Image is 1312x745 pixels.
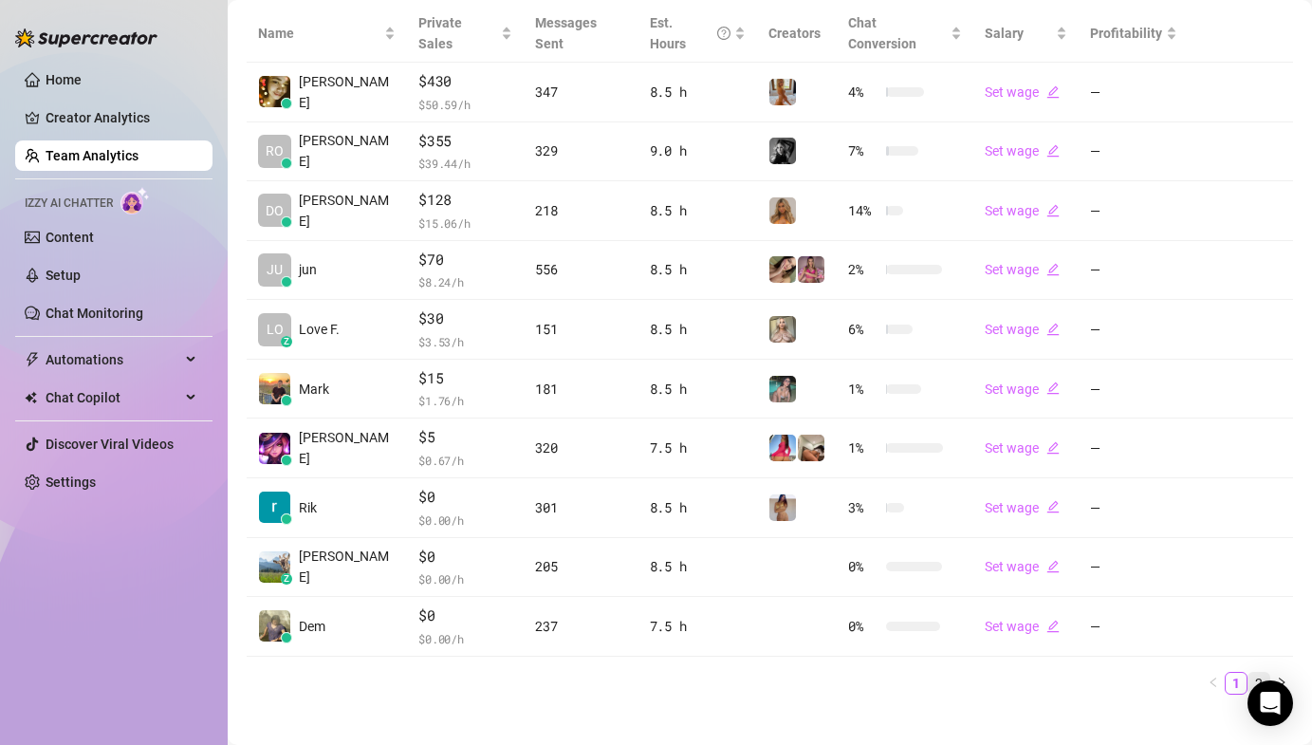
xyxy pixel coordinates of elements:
a: Content [46,230,94,245]
a: Set wageedit [985,143,1060,158]
span: question-circle [717,12,730,54]
span: Private Sales [418,15,462,51]
span: Chat Copilot [46,382,180,413]
span: $355 [418,130,512,153]
span: Mark [299,379,329,400]
div: 320 [535,438,626,458]
img: Tabby (VIP) [798,256,824,283]
span: Izzy AI Chatter [25,195,113,213]
a: Set wageedit [985,262,1060,277]
div: 8.5 h [650,319,747,340]
div: 329 [535,140,626,161]
img: Chloe (VIP) [798,435,824,461]
img: Ellie (VIP) [769,316,796,343]
span: $430 [418,70,512,93]
div: 9.0 h [650,140,747,161]
span: LO [267,319,284,340]
span: $ 0.00 /h [418,569,512,588]
span: JU [267,259,283,280]
div: 8.5 h [650,497,747,518]
span: [PERSON_NAME] [299,427,396,469]
span: 4 % [848,82,878,102]
a: Set wageedit [985,84,1060,100]
li: Previous Page [1202,672,1225,695]
span: Chat Conversion [848,15,916,51]
span: 0 % [848,556,878,577]
span: edit [1046,204,1060,217]
div: 8.5 h [650,82,747,102]
div: 301 [535,497,626,518]
div: 218 [535,200,626,221]
a: 2 [1248,673,1269,694]
span: 7 % [848,140,878,161]
img: Jaz (VIP) [769,197,796,224]
a: Set wageedit [985,500,1060,515]
li: Next Page [1270,672,1293,695]
span: 3 % [848,497,878,518]
td: — [1079,300,1189,360]
span: $30 [418,307,512,330]
img: Mocha (VIP) [769,256,796,283]
span: RO [266,140,284,161]
div: 8.5 h [650,556,747,577]
span: $5 [418,426,512,449]
span: $ 39.44 /h [418,154,512,173]
div: 7.5 h [650,438,747,458]
span: Salary [985,26,1024,41]
img: Dem [259,610,290,642]
span: edit [1046,263,1060,276]
span: $ 50.59 /h [418,95,512,114]
img: Celine (VIP) [769,79,796,105]
img: Chat Copilot [25,391,37,404]
a: Team Analytics [46,148,139,163]
th: Creators [757,5,837,63]
span: jun [299,259,317,280]
td: — [1079,181,1189,241]
span: $0 [418,546,512,568]
div: 8.5 h [650,200,747,221]
td: — [1079,63,1189,122]
div: 347 [535,82,626,102]
div: 237 [535,616,626,637]
a: Home [46,72,82,87]
span: 1 % [848,438,878,458]
div: 7.5 h [650,616,747,637]
img: Rik [259,492,290,523]
span: $128 [418,189,512,212]
span: [PERSON_NAME] [299,130,396,172]
a: Settings [46,475,96,490]
span: 2 % [848,259,878,280]
span: 1 % [848,379,878,400]
a: Discover Viral Videos [46,437,174,452]
span: thunderbolt [25,352,40,367]
span: Rik [299,497,317,518]
span: edit [1046,500,1060,513]
li: 2 [1247,672,1270,695]
a: Set wageedit [985,619,1060,634]
a: Set wageedit [985,559,1060,574]
a: Set wageedit [985,382,1060,397]
a: Set wageedit [985,203,1060,218]
span: right [1276,677,1287,688]
span: Profitability [1090,26,1162,41]
span: Dem [299,616,325,637]
td: — [1079,419,1189,478]
span: $0 [418,486,512,509]
div: 181 [535,379,626,400]
span: $15 [418,367,512,390]
div: Est. Hours [650,12,731,54]
span: edit [1046,323,1060,336]
span: $ 15.06 /h [418,214,512,233]
span: 0 % [848,616,878,637]
img: AI Chatter [120,187,150,214]
a: Chat Monitoring [46,306,143,321]
img: Georgia (VIP) [769,494,796,521]
span: $70 [418,249,512,271]
a: Setup [46,268,81,283]
td: — [1079,597,1189,657]
td: — [1079,538,1189,598]
span: $ 1.76 /h [418,391,512,410]
button: right [1270,672,1293,695]
span: DO [266,200,284,221]
div: 151 [535,319,626,340]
